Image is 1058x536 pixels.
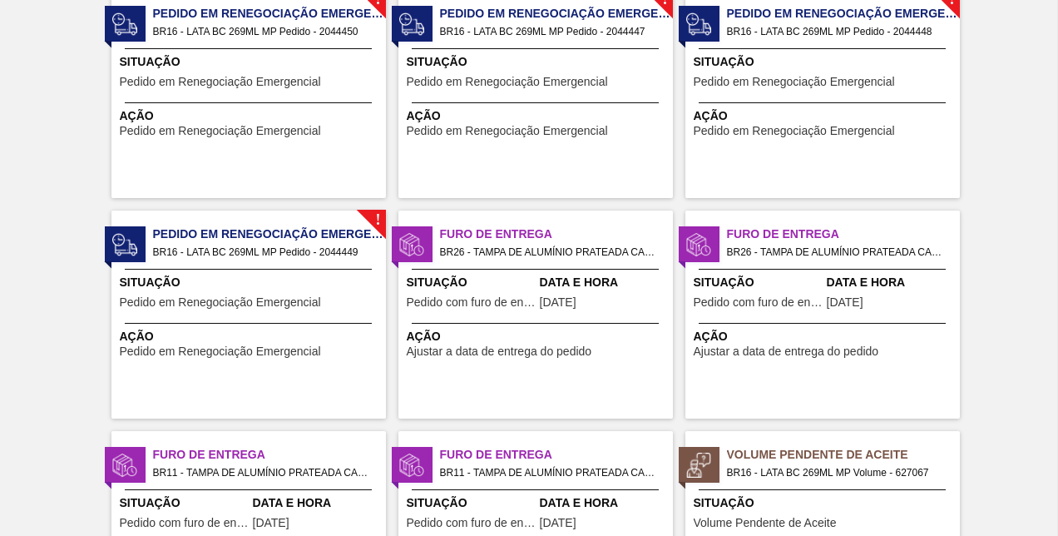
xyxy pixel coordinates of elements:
[540,517,576,529] span: 01/10/2025,
[694,76,895,88] span: Pedido em Renegociação Emergencial
[540,494,669,512] span: Data e Hora
[407,345,592,358] span: Ajustar a data de entrega do pedido
[727,22,947,41] span: BR16 - LATA BC 269ML MP Pedido - 2044448
[694,517,837,529] span: Volume Pendente de Aceite
[407,76,608,88] span: Pedido em Renegociação Emergencial
[407,53,669,71] span: Situação
[440,243,660,261] span: BR26 - TAMPA DE ALUMÍNIO PRATEADA CANPACK CDL Pedido - 2009947
[440,464,660,482] span: BR11 - TAMPA DE ALUMÍNIO PRATEADA CANPACK CDL Pedido - 2037113
[694,296,823,309] span: Pedido com furo de entrega
[120,345,321,358] span: Pedido em Renegociação Emergencial
[727,446,960,464] span: Volume Pendente de Aceite
[686,232,711,257] img: status
[153,226,386,243] span: Pedido em Renegociação Emergencial
[827,274,956,291] span: Data e Hora
[440,226,673,243] span: Furo de Entrega
[153,22,373,41] span: BR16 - LATA BC 269ML MP Pedido - 2044450
[694,125,895,137] span: Pedido em Renegociação Emergencial
[440,446,673,464] span: Furo de Entrega
[407,296,536,309] span: Pedido com furo de entrega
[727,5,960,22] span: Pedido em Renegociação Emergencial
[399,453,424,478] img: status
[112,453,137,478] img: status
[112,232,137,257] img: status
[120,76,321,88] span: Pedido em Renegociação Emergencial
[399,12,424,37] img: status
[375,214,380,226] span: !
[253,494,382,512] span: Data e Hora
[727,243,947,261] span: BR26 - TAMPA DE ALUMÍNIO PRATEADA CANPACK CDL Pedido - 2037072
[120,107,382,125] span: Ação
[407,328,669,345] span: Ação
[694,328,956,345] span: Ação
[153,464,373,482] span: BR11 - TAMPA DE ALUMÍNIO PRATEADA CANPACK CDL Pedido - 2037112
[694,345,879,358] span: Ajustar a data de entrega do pedido
[686,453,711,478] img: status
[407,494,536,512] span: Situação
[440,5,673,22] span: Pedido em Renegociação Emergencial
[120,494,249,512] span: Situação
[253,517,289,529] span: 01/10/2025,
[153,5,386,22] span: Pedido em Renegociação Emergencial
[540,296,576,309] span: 30/09/2025,
[153,446,386,464] span: Furo de Entrega
[120,517,249,529] span: Pedido com furo de entrega
[407,107,669,125] span: Ação
[694,107,956,125] span: Ação
[120,328,382,345] span: Ação
[407,125,608,137] span: Pedido em Renegociação Emergencial
[120,53,382,71] span: Situação
[827,296,863,309] span: 01/10/2025,
[440,22,660,41] span: BR16 - LATA BC 269ML MP Pedido - 2044447
[399,232,424,257] img: status
[694,494,956,512] span: Situação
[694,53,956,71] span: Situação
[407,274,536,291] span: Situação
[120,125,321,137] span: Pedido em Renegociação Emergencial
[407,517,536,529] span: Pedido com furo de entrega
[112,12,137,37] img: status
[120,274,382,291] span: Situação
[727,464,947,482] span: BR16 - LATA BC 269ML MP Volume - 627067
[686,12,711,37] img: status
[540,274,669,291] span: Data e Hora
[120,296,321,309] span: Pedido em Renegociação Emergencial
[727,226,960,243] span: Furo de Entrega
[694,274,823,291] span: Situação
[153,243,373,261] span: BR16 - LATA BC 269ML MP Pedido - 2044449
